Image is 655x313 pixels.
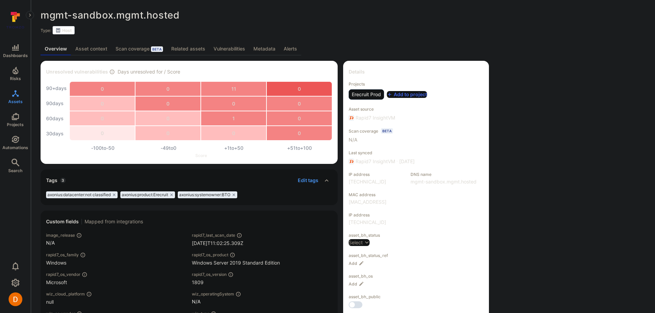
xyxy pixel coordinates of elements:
[349,294,483,299] span: asset_bh_public
[349,199,404,205] span: [MAC_ADDRESS]
[349,253,483,258] span: asset_bh_status_ref
[70,126,135,140] div: 0
[46,68,108,75] h2: Unresolved vulnerabilities
[70,145,136,152] div: -100 to -50
[192,279,332,286] div: 1809
[135,111,200,125] div: 0
[179,192,230,198] span: axonius:systemowner:BTO
[399,158,415,165] span: [DATE]
[387,91,427,98] button: Add to project
[349,150,483,155] span: Last synced
[2,145,28,150] span: Automations
[122,192,168,198] span: axonius:product:Erecruit
[280,43,301,55] a: Alerts
[396,158,398,165] p: ·
[267,145,332,152] div: +51 to +100
[10,76,21,81] span: Risks
[292,175,318,186] button: Edit tags
[41,9,179,21] span: mgmt-sandbox.mgmt.hosted
[349,172,404,177] span: IP address
[120,191,175,198] div: axonius:product:Erecruit
[352,91,381,98] span: Erecruit Prod
[109,68,115,76] span: Number of vulnerabilities in status ‘Open’ ‘Triaged’ and ‘In process’ divided by score and scanne...
[8,99,23,104] span: Assets
[349,114,395,121] div: Rapid7 InsightVM
[349,233,483,238] span: asset_bh_status
[28,12,32,18] i: Expand navigation menu
[46,177,57,184] h2: Tags
[192,272,227,277] span: rapid7_os_version
[349,212,404,217] span: IP address
[46,239,186,246] p: N/A
[46,279,186,286] div: Microsoft
[62,28,72,33] span: Host
[349,273,483,279] span: asset_bh_os
[411,178,477,185] span: mgmt-sandbox.mgmt.hosted
[70,97,135,111] div: 0
[249,43,280,55] a: Metadata
[381,128,393,134] div: Beta
[8,168,22,173] span: Search
[201,82,266,96] div: 11
[46,81,67,95] div: 90+ days
[70,153,332,158] p: Score
[267,126,332,140] div: 0
[7,122,24,127] span: Projects
[167,43,209,55] a: Related assets
[349,239,363,246] div: Select
[192,239,332,247] div: [DATE]T11:02:25.309Z
[192,252,228,257] span: rapid7_os_product
[267,82,332,96] div: 0
[267,111,332,125] div: 0
[26,11,34,19] button: Expand navigation menu
[47,192,111,198] span: axonius:datacenter:not classified
[71,43,111,55] a: Asset context
[3,53,28,58] span: Dashboards
[201,97,266,111] div: 0
[46,272,80,277] span: rapid7_os_vendor
[267,97,332,111] div: 0
[349,136,357,143] span: N/A
[70,111,135,125] div: 0
[151,46,163,52] div: Beta
[46,218,79,225] h2: Custom fields
[192,298,332,305] p: N/A
[46,112,67,125] div: 60 days
[349,128,378,134] span: Scan coverage
[41,169,338,191] div: Collapse tags
[192,291,234,297] span: wiz_operatingSystem
[349,81,483,87] span: Projects
[201,145,267,152] div: +1 to +50
[192,259,332,266] div: Windows Server 2019 Standard Edition
[41,28,51,33] span: Type:
[118,68,180,76] span: Days unresolved for / Score
[178,191,237,198] div: axonius:systemowner:BTO
[70,82,135,96] div: 0
[46,252,79,257] span: rapid7_os_family
[46,291,85,297] span: wiz_cloud_platform
[46,127,67,141] div: 30 days
[411,172,477,177] span: DNS name
[41,43,71,55] a: Overview
[46,191,118,198] div: axonius:datacenter:not classified
[349,219,404,226] span: [TECHNICAL_ID]
[349,239,370,246] button: Select
[349,68,365,75] h2: Details
[209,43,249,55] a: Vulnerabilities
[135,126,200,140] div: 0
[9,292,22,306] img: ACg8ocJR4SL2dDJteMcMYbVwfCx8oP2akQ4UXsq0g9X5xu9is7ZT=s96-c
[41,43,645,55] div: Asset tabs
[116,45,163,52] div: Scan coverage
[135,97,200,111] div: 0
[349,178,404,185] span: [TECHNICAL_ID]
[349,281,364,287] button: Add
[349,261,364,266] button: Add
[349,107,483,112] span: Asset source
[136,145,201,152] div: -49 to 0
[192,233,235,238] span: rapid7_last_scan_date
[46,233,75,238] span: image_release
[46,259,186,266] div: Windows
[201,126,266,140] div: 0
[46,97,67,110] div: 90 days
